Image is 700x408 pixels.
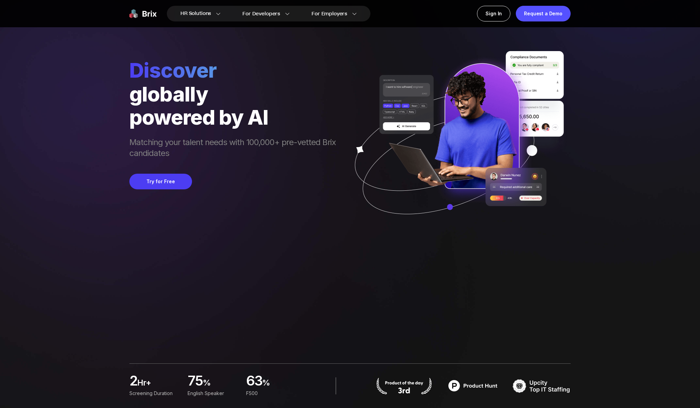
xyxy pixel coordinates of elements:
[180,8,211,19] span: HR Solutions
[516,6,571,21] a: Request a Demo
[129,137,343,160] span: Matching your talent needs with 100,000+ pre-vetted Brix candidates
[129,375,137,388] span: 2
[203,377,238,391] span: %
[129,174,192,189] button: Try for Free
[188,390,238,397] div: English Speaker
[129,106,343,129] div: powered by AI
[129,58,343,82] span: Discover
[262,377,296,391] span: %
[477,6,510,21] a: Sign In
[246,390,296,397] div: F500
[343,51,571,234] img: ai generate
[137,377,179,391] span: hr+
[312,10,347,17] span: For Employers
[375,377,433,394] img: product hunt badge
[129,82,343,106] div: globally
[242,10,280,17] span: For Developers
[513,377,571,394] img: TOP IT STAFFING
[246,375,262,388] span: 63
[188,375,203,388] span: 75
[444,377,502,394] img: product hunt badge
[129,390,179,397] div: Screening duration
